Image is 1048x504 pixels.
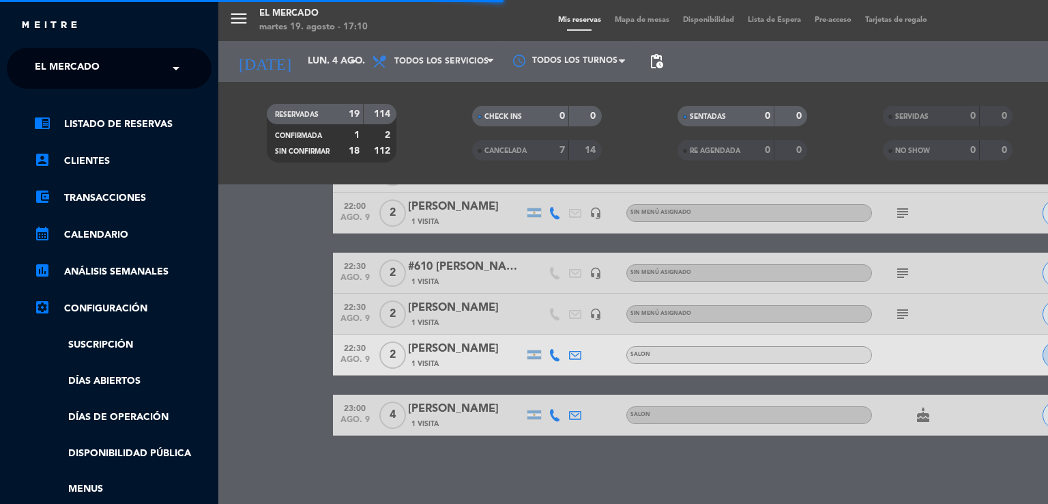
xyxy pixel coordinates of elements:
[34,115,50,131] i: chrome_reader_mode
[34,374,212,389] a: Días abiertos
[34,262,50,279] i: assessment
[34,299,50,316] i: settings_applications
[34,153,212,169] a: account_boxClientes
[34,481,212,497] a: Menus
[34,337,212,353] a: Suscripción
[34,264,212,280] a: assessmentANÁLISIS SEMANALES
[34,410,212,425] a: Días de Operación
[34,446,212,462] a: Disponibilidad pública
[34,227,212,243] a: calendar_monthCalendario
[34,225,50,242] i: calendar_month
[35,54,100,83] span: El Mercado
[34,188,50,205] i: account_balance_wallet
[34,152,50,168] i: account_box
[34,190,212,206] a: account_balance_walletTransacciones
[34,300,212,317] a: Configuración
[34,116,212,132] a: chrome_reader_modeListado de Reservas
[20,20,78,31] img: MEITRE
[648,53,665,70] span: pending_actions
